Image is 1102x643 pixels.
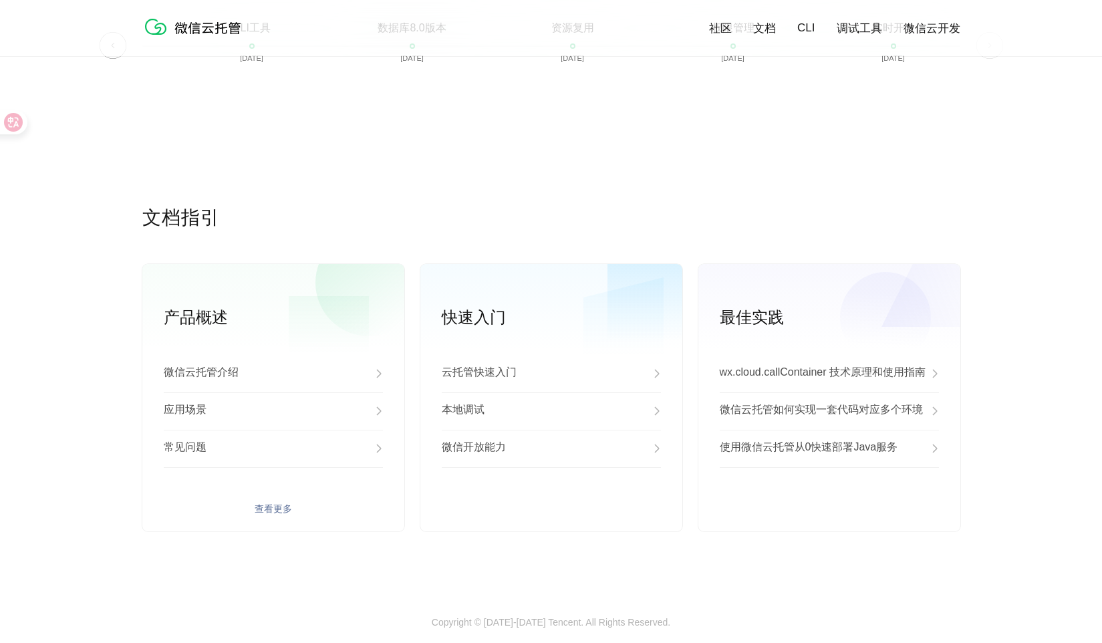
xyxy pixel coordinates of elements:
[720,440,898,457] p: 使用微信云托管从0快速部署Java服务
[753,21,776,36] a: 文档
[442,440,506,457] p: 微信开放能力
[164,392,383,430] a: 应用场景
[164,307,404,328] p: 产品概述
[720,392,939,430] a: 微信云托管如何实现一套代码对应多个环境
[442,366,517,382] p: 云托管快速入门
[400,54,424,62] p: [DATE]
[142,205,960,232] p: 文档指引
[164,430,383,467] a: 常见问题
[720,430,939,467] a: 使用微信云托管从0快速部署Java服务
[164,440,206,457] p: 常见问题
[432,617,670,630] p: Copyright © [DATE]-[DATE] Tencent. All Rights Reserved.
[164,366,239,382] p: 微信云托管介绍
[720,403,923,419] p: 微信云托管如何实现一套代码对应多个环境
[720,366,926,382] p: wx.cloud.callContainer 技术原理和使用指南
[142,31,249,42] a: 微信云托管
[442,503,661,515] a: 查看更多
[720,355,939,392] a: wx.cloud.callContainer 技术原理和使用指南
[442,355,661,392] a: 云托管快速入门
[240,54,263,62] p: [DATE]
[442,392,661,430] a: 本地调试
[904,21,960,36] a: 微信云开发
[797,21,815,35] a: CLI
[881,54,905,62] p: [DATE]
[442,430,661,467] a: 微信开放能力
[561,54,584,62] p: [DATE]
[837,21,882,36] a: 调试工具
[720,503,939,515] a: 查看更多
[720,307,960,328] p: 最佳实践
[164,355,383,392] a: 微信云托管介绍
[709,21,732,36] a: 社区
[164,503,383,515] a: 查看更多
[442,307,682,328] p: 快速入门
[142,13,249,40] img: 微信云托管
[721,54,744,62] p: [DATE]
[442,403,485,419] p: 本地调试
[164,403,206,419] p: 应用场景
